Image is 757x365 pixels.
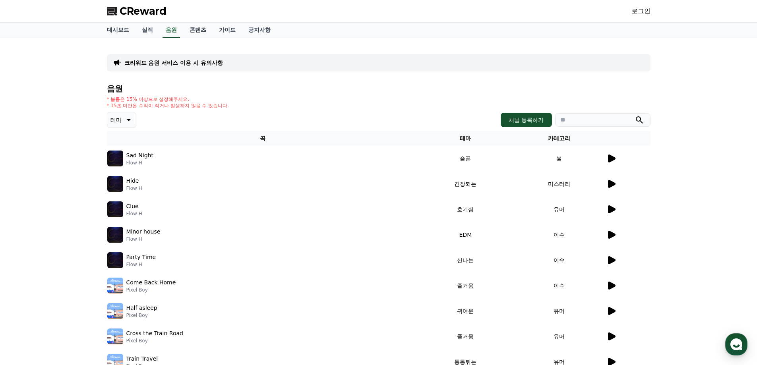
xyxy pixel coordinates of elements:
[25,264,30,270] span: 홈
[73,264,82,270] span: 대화
[107,176,123,192] img: music
[419,197,512,222] td: 호기심
[126,338,183,344] p: Pixel Boy
[123,264,132,270] span: 설정
[419,298,512,324] td: 귀여운
[512,171,606,197] td: 미스터리
[126,160,153,166] p: Flow H
[512,146,606,171] td: 썰
[126,304,157,312] p: Half asleep
[419,146,512,171] td: 슬픈
[512,131,606,146] th: 카테고리
[512,247,606,273] td: 이슈
[120,5,167,17] span: CReward
[419,247,512,273] td: 신나는
[631,6,651,16] a: 로그인
[136,23,159,38] a: 실적
[126,177,139,185] p: Hide
[419,222,512,247] td: EDM
[419,273,512,298] td: 즐거움
[107,96,229,102] p: * 볼륨은 15% 이상으로 설정해주세요.
[126,278,176,287] p: Come Back Home
[501,113,552,127] button: 채널 등록하기
[242,23,277,38] a: 공지사항
[512,197,606,222] td: 유머
[107,328,123,344] img: music
[126,355,158,363] p: Train Travel
[107,102,229,109] p: * 35초 미만은 수익이 적거나 발생하지 않을 수 있습니다.
[107,112,136,128] button: 테마
[126,312,157,319] p: Pixel Boy
[107,131,419,146] th: 곡
[103,252,153,272] a: 설정
[107,201,123,217] img: music
[101,23,136,38] a: 대시보드
[419,131,512,146] th: 테마
[126,185,142,191] p: Flow H
[512,222,606,247] td: 이슈
[419,324,512,349] td: 즐거움
[2,252,52,272] a: 홈
[183,23,213,38] a: 콘텐츠
[107,151,123,166] img: music
[126,287,176,293] p: Pixel Boy
[52,252,103,272] a: 대화
[419,171,512,197] td: 긴장되는
[126,202,139,211] p: Clue
[107,252,123,268] img: music
[126,211,142,217] p: Flow H
[126,261,156,268] p: Flow H
[107,303,123,319] img: music
[107,227,123,243] img: music
[107,84,651,93] h4: 음원
[126,236,161,242] p: Flow H
[163,23,180,38] a: 음원
[124,59,223,67] a: 크리워드 음원 서비스 이용 시 유의사항
[126,329,183,338] p: Cross the Train Road
[512,324,606,349] td: 유머
[126,228,161,236] p: Minor house
[126,151,153,160] p: Sad Night
[107,278,123,294] img: music
[107,5,167,17] a: CReward
[512,273,606,298] td: 이슈
[126,253,156,261] p: Party Time
[110,114,122,126] p: 테마
[213,23,242,38] a: 가이드
[512,298,606,324] td: 유머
